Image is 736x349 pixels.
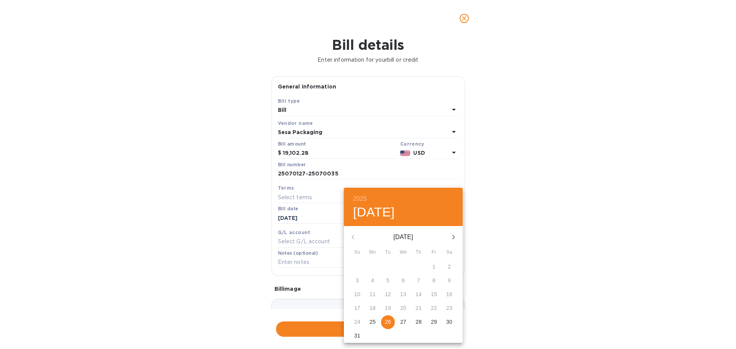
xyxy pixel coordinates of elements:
p: 26 [385,318,391,326]
button: 27 [396,315,410,329]
p: 31 [354,332,360,339]
span: Sa [442,249,456,256]
p: [DATE] [362,233,444,242]
button: 30 [442,315,456,329]
p: 25 [370,318,376,326]
button: 25 [366,315,379,329]
span: Su [350,249,364,256]
button: [DATE] [353,204,395,220]
p: 28 [416,318,422,326]
button: 31 [350,329,364,343]
p: 29 [431,318,437,326]
button: 29 [427,315,441,329]
span: Mo [366,249,379,256]
button: 28 [412,315,426,329]
p: 27 [400,318,406,326]
p: 30 [446,318,452,326]
button: 26 [381,315,395,329]
span: Tu [381,249,395,256]
span: We [396,249,410,256]
button: 2025 [353,193,367,204]
span: Fr [427,249,441,256]
span: Th [412,249,426,256]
